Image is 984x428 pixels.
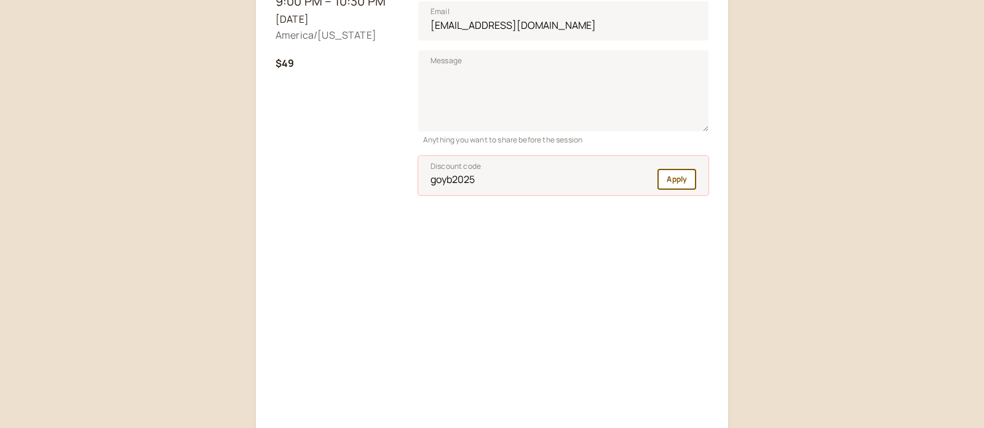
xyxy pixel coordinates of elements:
div: Anything you want to share before the session [418,131,708,146]
span: Discount code [430,160,481,173]
textarea: Message [418,50,708,131]
span: Email [430,6,450,18]
input: Email [418,1,708,41]
div: [DATE] [276,12,399,28]
span: Apply [667,174,687,184]
button: Apply [657,169,696,190]
span: Message [430,55,462,67]
b: $49 [276,56,294,70]
div: America/[US_STATE] [276,28,399,44]
input: Discount code [418,156,708,195]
